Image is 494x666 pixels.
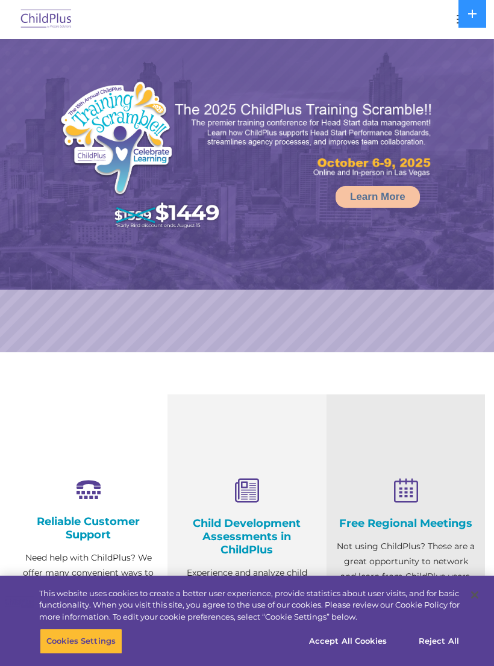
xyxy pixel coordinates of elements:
a: Learn More [336,186,420,208]
h4: Reliable Customer Support [18,515,158,541]
h4: Free Regional Meetings [336,517,476,530]
img: ChildPlus by Procare Solutions [18,5,75,34]
button: Close [461,582,488,608]
button: Reject All [401,629,477,654]
h4: Child Development Assessments in ChildPlus [177,517,317,556]
div: This website uses cookies to create a better user experience, provide statistics about user visit... [39,588,460,623]
button: Accept All Cookies [302,629,393,654]
p: Need help with ChildPlus? We offer many convenient ways to contact our amazing Customer Support r... [18,550,158,656]
p: Not using ChildPlus? These are a great opportunity to network and learn from ChildPlus users. Fin... [336,539,476,614]
button: Cookies Settings [40,629,122,654]
p: Experience and analyze child assessments and Head Start data management in one system with zero c... [177,565,317,656]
